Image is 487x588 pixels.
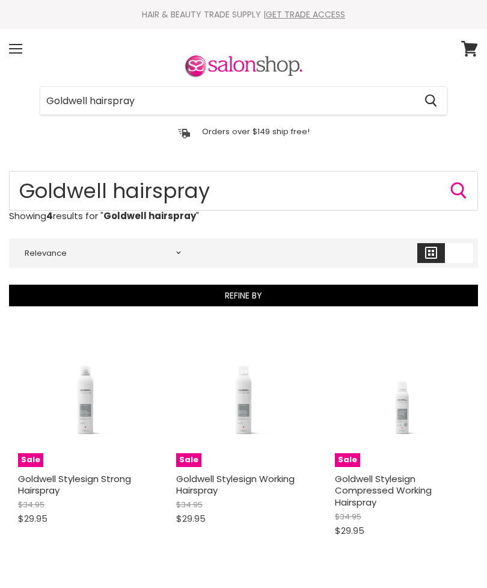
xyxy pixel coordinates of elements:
[18,472,131,497] a: Goldwell Stylesign Strong Hairspray
[18,453,43,467] span: Sale
[18,512,47,525] span: $29.95
[176,332,310,466] a: Goldwell Stylesign Working HairspraySale
[46,209,53,222] strong: 4
[18,499,44,510] span: $34.95
[335,511,361,522] span: $34.95
[176,453,201,467] span: Sale
[415,87,447,114] button: Search
[9,171,478,211] input: Search
[40,86,447,115] form: Product
[335,332,469,466] a: Goldwell Stylesign Compressed Working HairspraySale
[9,171,478,211] form: Product
[18,332,152,466] a: Goldwell Stylesign Strong HairspraySale
[103,209,196,222] strong: Goldwell hairspray
[176,512,206,525] span: $29.95
[9,285,478,306] button: Refine By
[9,211,478,221] p: Showing results for " "
[335,453,360,467] span: Sale
[176,499,203,510] span: $34.95
[449,181,468,200] button: Search
[335,524,364,537] span: $29.95
[335,472,432,509] a: Goldwell Stylesign Compressed Working Hairspray
[202,126,310,137] p: Orders over $149 ship free!
[176,472,295,497] a: Goldwell Stylesign Working Hairspray
[266,8,345,20] a: GET TRADE ACCESS
[40,87,415,114] input: Search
